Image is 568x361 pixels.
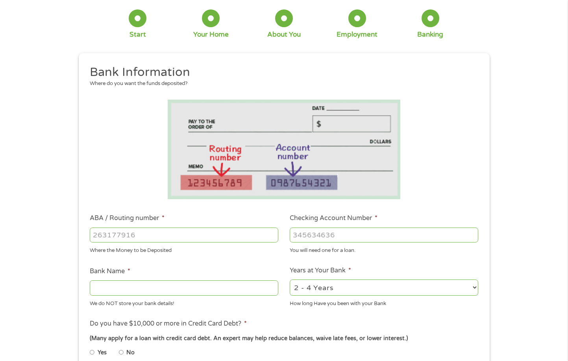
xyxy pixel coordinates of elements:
label: ABA / Routing number [90,214,165,222]
label: Checking Account Number [290,214,377,222]
img: Routing number location [168,100,401,199]
div: Employment [337,30,377,39]
input: 345634636 [290,228,478,243]
div: Your Home [193,30,229,39]
div: Where do you want the funds deposited? [90,80,472,88]
div: Start [130,30,146,39]
label: Bank Name [90,267,130,276]
label: Yes [98,348,107,357]
label: No [126,348,135,357]
h2: Bank Information [90,65,472,80]
div: (Many apply for a loan with credit card debt. An expert may help reduce balances, waive late fees... [90,334,478,343]
div: How long Have you been with your Bank [290,297,478,307]
input: 263177916 [90,228,278,243]
label: Years at Your Bank [290,267,351,275]
div: We do NOT store your bank details! [90,297,278,307]
div: Where the Money to be Deposited [90,244,278,255]
div: Banking [417,30,443,39]
div: About You [267,30,301,39]
label: Do you have $10,000 or more in Credit Card Debt? [90,320,247,328]
div: You will need one for a loan. [290,244,478,255]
